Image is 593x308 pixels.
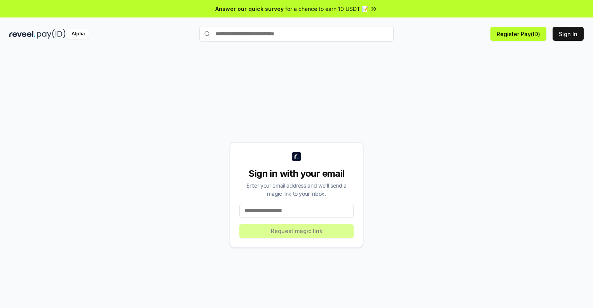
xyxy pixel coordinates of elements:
span: Answer our quick survey [215,5,284,13]
span: for a chance to earn 10 USDT 📝 [285,5,368,13]
button: Sign In [553,27,584,41]
img: pay_id [37,29,66,39]
img: logo_small [292,152,301,161]
div: Enter your email address and we’ll send a magic link to your inbox. [239,181,354,198]
div: Alpha [67,29,89,39]
div: Sign in with your email [239,167,354,180]
button: Register Pay(ID) [490,27,546,41]
img: reveel_dark [9,29,35,39]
